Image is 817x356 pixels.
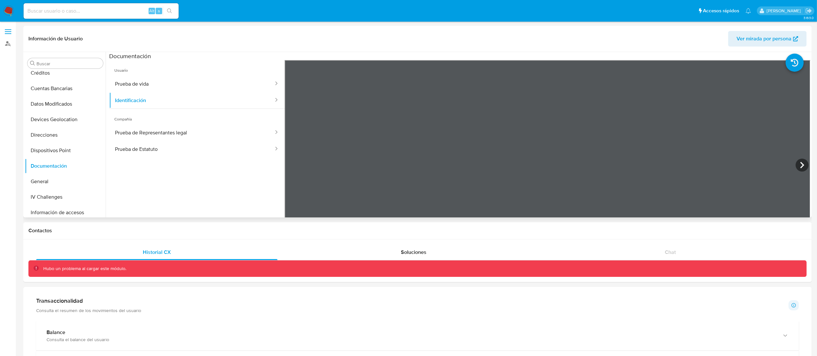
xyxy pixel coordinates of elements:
span: Soluciones [401,248,426,256]
p: Hubo un problema al cargar este módulo. [43,266,126,272]
button: search-icon [163,6,176,16]
button: General [25,174,106,189]
h1: Información de Usuario [28,36,83,42]
span: Ver mirada por persona [737,31,791,47]
button: Direcciones [25,127,106,143]
button: Documentación [25,158,106,174]
button: Información de accesos [25,205,106,220]
span: s [158,8,160,14]
button: Créditos [25,65,106,81]
button: Cuentas Bancarias [25,81,106,96]
button: IV Challenges [25,189,106,205]
input: Buscar [37,61,100,67]
button: Dispositivos Point [25,143,106,158]
span: Accesos rápidos [703,7,739,14]
button: Ver mirada por persona [728,31,807,47]
h1: Contactos [28,227,807,234]
input: Buscar usuario o caso... [24,7,179,15]
a: Salir [805,7,812,14]
span: Chat [665,248,676,256]
button: Buscar [30,61,35,66]
span: Alt [149,8,154,14]
button: Datos Modificados [25,96,106,112]
p: federico.dibella@mercadolibre.com [767,8,803,14]
a: Notificaciones [746,8,751,14]
span: Historial CX [143,248,171,256]
button: Devices Geolocation [25,112,106,127]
